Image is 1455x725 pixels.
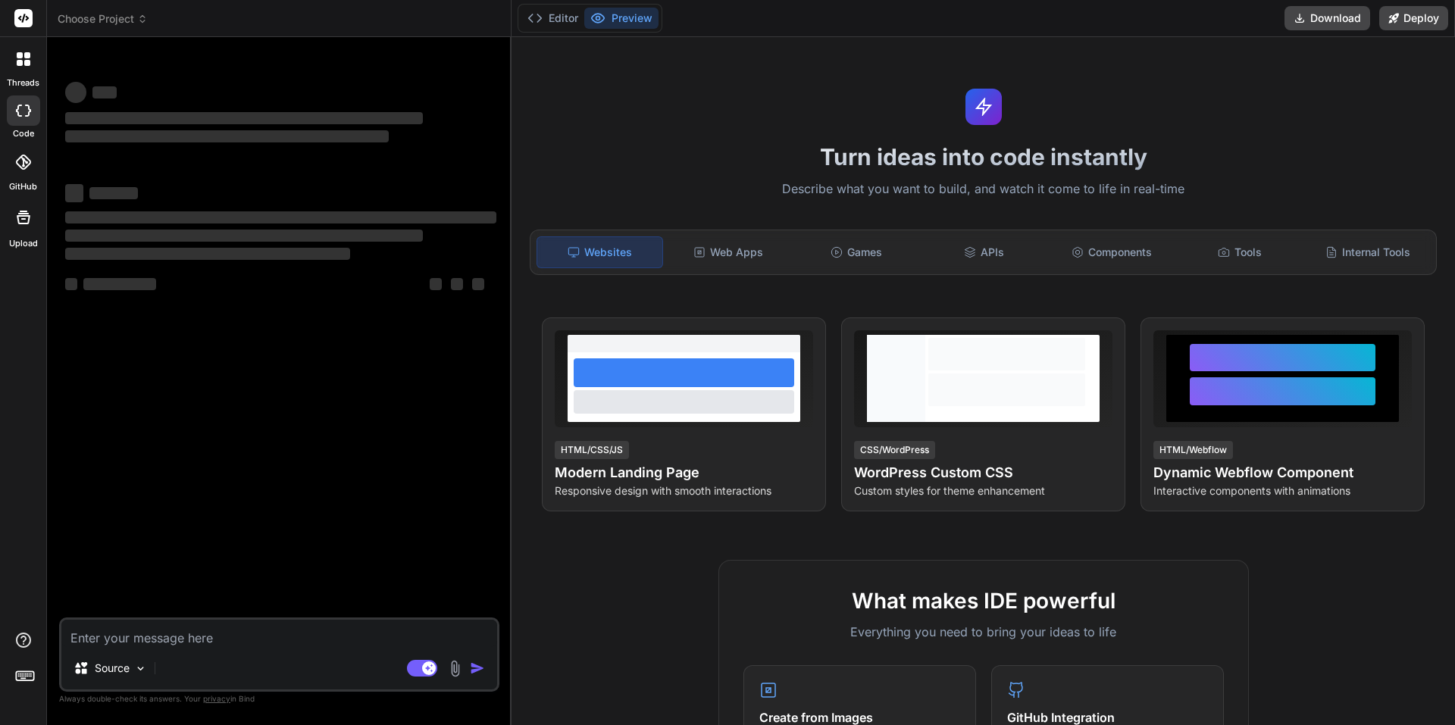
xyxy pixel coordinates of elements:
button: Editor [521,8,584,29]
p: Everything you need to bring your ideas to life [743,623,1224,641]
span: ‌ [83,278,156,290]
h4: WordPress Custom CSS [854,462,1112,483]
p: Describe what you want to build, and watch it come to life in real-time [521,180,1446,199]
div: CSS/WordPress [854,441,935,459]
div: Games [794,236,919,268]
span: ‌ [451,278,463,290]
span: ‌ [472,278,484,290]
label: threads [7,77,39,89]
span: ‌ [89,187,138,199]
p: Source [95,661,130,676]
span: ‌ [65,82,86,103]
p: Always double-check its answers. Your in Bind [59,692,499,706]
span: Choose Project [58,11,148,27]
img: Pick Models [134,662,147,675]
button: Deploy [1379,6,1448,30]
p: Interactive components with animations [1153,483,1412,498]
div: Websites [537,236,663,268]
span: ‌ [430,278,442,290]
span: privacy [203,694,230,703]
h4: Dynamic Webflow Component [1153,462,1412,483]
label: Upload [9,237,38,250]
h1: Turn ideas into code instantly [521,143,1446,170]
p: Custom styles for theme enhancement [854,483,1112,498]
button: Preview [584,8,659,29]
span: ‌ [65,248,350,260]
span: ‌ [65,130,389,142]
span: ‌ [65,211,496,223]
h2: What makes IDE powerful [743,585,1224,617]
div: Tools [1178,236,1303,268]
div: Web Apps [666,236,791,268]
label: code [13,127,34,140]
div: Internal Tools [1305,236,1430,268]
span: ‌ [65,230,423,242]
span: ‌ [65,112,423,124]
span: ‌ [92,86,117,98]
div: Components [1050,236,1175,268]
img: attachment [446,660,464,677]
button: Download [1284,6,1370,30]
div: HTML/CSS/JS [555,441,629,459]
div: HTML/Webflow [1153,441,1233,459]
label: GitHub [9,180,37,193]
h4: Modern Landing Page [555,462,813,483]
span: ‌ [65,184,83,202]
div: APIs [921,236,1047,268]
span: ‌ [65,278,77,290]
img: icon [470,661,485,676]
p: Responsive design with smooth interactions [555,483,813,498]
